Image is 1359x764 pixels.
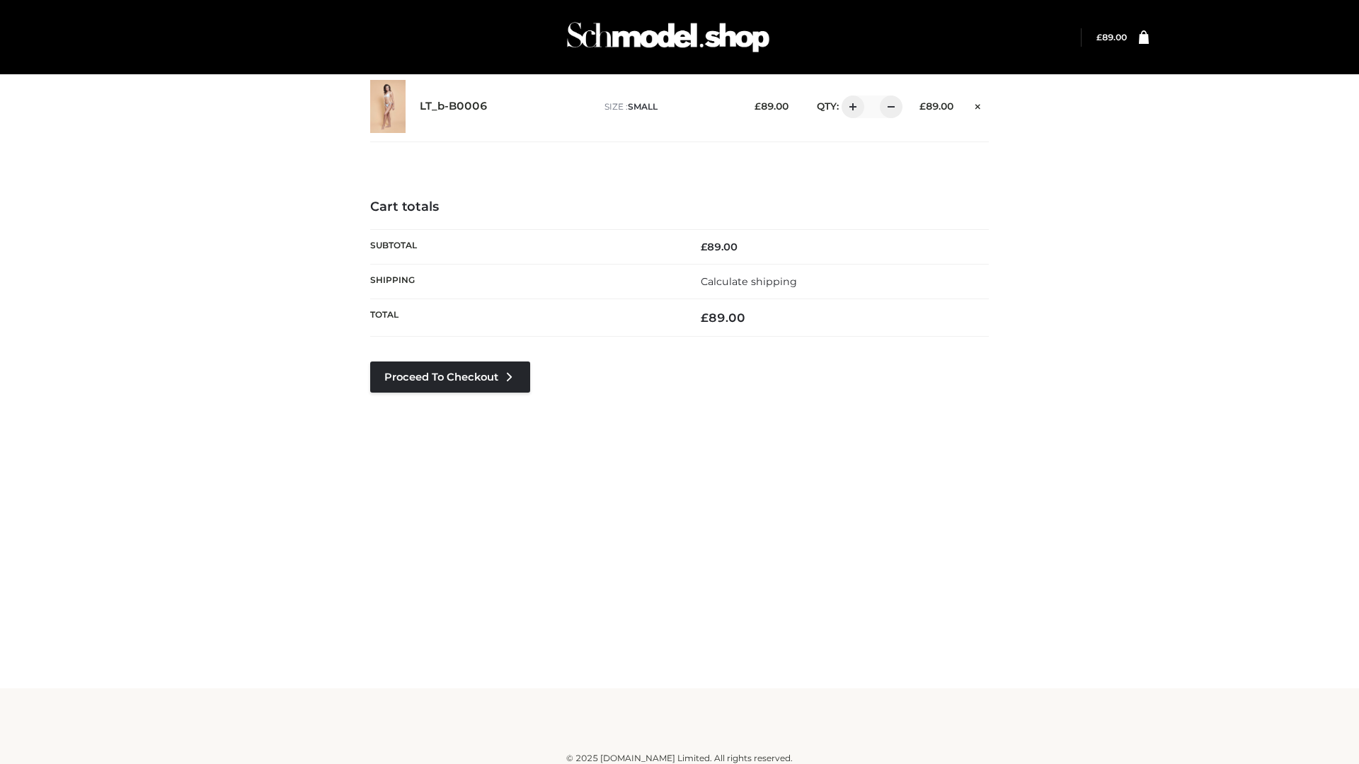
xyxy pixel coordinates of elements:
h4: Cart totals [370,199,989,215]
a: £89.00 [1096,32,1127,42]
a: Proceed to Checkout [370,361,530,393]
span: £ [755,100,761,112]
span: £ [919,100,926,112]
a: Calculate shipping [701,275,797,288]
bdi: 89.00 [755,100,789,112]
span: £ [701,311,709,325]
span: £ [701,241,707,253]
img: Schmodel Admin 964 [562,9,774,65]
img: LT_b-B0006 - SMALL [370,80,406,133]
a: Remove this item [968,95,989,114]
th: Total [370,299,679,337]
a: LT_b-B0006 [420,100,488,113]
div: QTY: [803,95,898,118]
th: Subtotal [370,229,679,264]
bdi: 89.00 [701,241,738,253]
th: Shipping [370,264,679,299]
p: size : [604,100,733,113]
bdi: 89.00 [701,311,745,325]
span: SMALL [628,101,658,112]
span: £ [1096,32,1102,42]
bdi: 89.00 [1096,32,1127,42]
bdi: 89.00 [919,100,953,112]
